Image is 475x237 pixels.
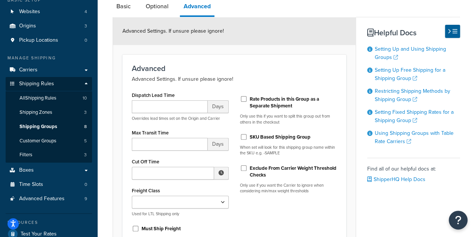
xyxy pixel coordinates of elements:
li: Pickup Locations [6,33,92,47]
a: Restricting Shipping Methods by Shipping Group [375,87,450,103]
span: Shipping Zones [20,109,52,116]
span: 4 [84,9,87,15]
h3: Helpful Docs [367,29,460,37]
li: Websites [6,5,92,19]
a: Origins3 [6,19,92,33]
p: Advanced Settings. If unsure please ignore! [132,75,337,84]
span: Days [208,100,229,113]
span: Time Slots [19,181,43,188]
span: Advanced Settings. If unsure please ignore! [122,27,224,35]
a: Pickup Locations0 [6,33,92,47]
div: Resources [6,219,92,226]
button: Hide Help Docs [445,25,460,38]
a: ShipperHQ Help Docs [367,175,425,183]
p: Only use this if you want to split this group out from others in the checkout [240,113,337,125]
span: 8 [84,124,87,130]
a: Carriers [6,63,92,77]
li: Customer Groups [6,134,92,148]
a: Shipping Groups8 [6,120,92,134]
span: 3 [84,23,87,29]
a: Setting Up Free Shipping for a Shipping Group [375,66,445,82]
li: Shipping Groups [6,120,92,134]
a: Setting Up and Using Shipping Groups [375,45,446,61]
span: 0 [84,37,87,44]
span: 3 [84,152,87,158]
a: Advanced Features9 [6,192,92,206]
a: Using Shipping Groups with Table Rate Carriers [375,129,454,145]
a: Setting Fixed Shipping Rates for a Shipping Group [375,108,454,124]
a: Customer Groups5 [6,134,92,148]
li: Advanced Features [6,192,92,206]
li: Shipping Rules [6,77,92,163]
li: Origins [6,19,92,33]
a: AllShipping Rules10 [6,91,92,105]
label: Cut Off Time [132,159,159,165]
a: Shipping Rules [6,77,92,91]
p: Only use if you want the Carrier to ignore when considering min/max weight thresholds [240,183,337,194]
p: When set will look for this shipping group name within the SKU e.g. -SAMPLE [240,145,337,156]
span: 9 [84,196,87,202]
span: Shipping Rules [19,81,54,87]
div: Find all of our helpful docs at: [367,158,460,185]
span: 5 [84,138,87,144]
span: Shipping Groups [20,124,57,130]
a: Websites4 [6,5,92,19]
a: Filters3 [6,148,92,162]
div: Manage Shipping [6,55,92,61]
span: 10 [83,95,87,101]
span: Filters [20,152,32,158]
label: Exclude From Carrier Weight Threshold Checks [250,165,337,178]
label: SKU Based Shipping Group [250,134,311,140]
span: Carriers [19,67,38,73]
li: Shipping Zones [6,106,92,119]
a: Shipping Zones3 [6,106,92,119]
li: Time Slots [6,178,92,192]
span: Boxes [19,167,34,174]
span: All Shipping Rules [20,95,56,101]
span: 3 [84,109,87,116]
span: Customer Groups [20,138,56,144]
span: 0 [84,181,87,188]
p: Used for LTL Shipping only [132,211,229,217]
span: Pickup Locations [19,37,58,44]
label: Max Transit Time [132,130,169,136]
a: Boxes [6,163,92,177]
label: Dispatch Lead Time [132,92,175,98]
button: Open Resource Center [449,211,467,229]
a: Time Slots0 [6,178,92,192]
span: Origins [19,23,36,29]
span: Advanced Features [19,196,65,202]
li: Filters [6,148,92,162]
label: Rate Products in this Group as a Separate Shipment [250,96,337,109]
span: Days [208,138,229,151]
label: Must Ship Freight [142,225,181,232]
span: Websites [19,9,40,15]
p: Overrides lead times set on the Origin and Carrier [132,116,229,121]
label: Freight Class [132,188,160,193]
h3: Advanced [132,64,337,72]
